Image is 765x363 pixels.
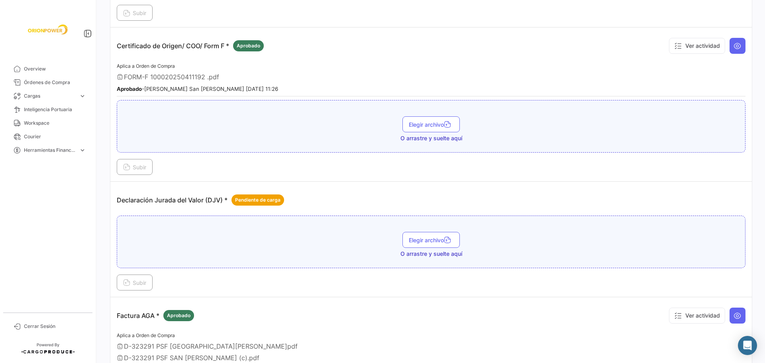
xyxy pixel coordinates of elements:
[738,336,757,355] div: Abrir Intercom Messenger
[400,250,462,258] span: O arrastre y suelte aquí
[6,116,89,130] a: Workspace
[123,10,146,16] span: Subir
[117,86,142,92] b: Aprobado
[6,130,89,143] a: Courier
[24,120,86,127] span: Workspace
[24,147,76,154] span: Herramientas Financieras
[117,40,264,51] p: Certificado de Origen/ COO/ Form F *
[409,121,453,128] span: Elegir archivo
[24,65,86,73] span: Overview
[117,159,153,175] button: Subir
[669,308,725,324] button: Ver actividad
[24,323,86,330] span: Cerrar Sesión
[117,5,153,21] button: Subir
[117,332,175,338] span: Aplica a Orden de Compra
[117,194,284,206] p: Declaración Jurada del Valor (DJV) *
[123,279,146,286] span: Subir
[237,42,260,49] span: Aprobado
[117,63,175,69] span: Aplica a Orden de Compra
[117,86,278,92] small: - [PERSON_NAME] San [PERSON_NAME] [DATE] 11:26
[6,62,89,76] a: Overview
[400,134,462,142] span: O arrastre y suelte aquí
[79,147,86,154] span: expand_more
[402,232,460,248] button: Elegir archivo
[124,342,298,350] span: D-323291 PSF [GEOGRAPHIC_DATA][PERSON_NAME]pdf
[123,164,146,171] span: Subir
[24,133,86,140] span: Courier
[124,354,259,362] span: D-323291 PSF SAN [PERSON_NAME] (c).pdf
[167,312,190,319] span: Aprobado
[117,310,194,321] p: Factura AGA *
[24,92,76,100] span: Cargas
[6,76,89,89] a: Órdenes de Compra
[124,73,219,81] span: FORM-F 100020250411192 .pdf
[28,10,68,49] img: f26a05d0-2fea-4301-a0f6-b8409df5d1eb.jpeg
[409,237,453,243] span: Elegir archivo
[79,92,86,100] span: expand_more
[669,38,725,54] button: Ver actividad
[402,116,460,132] button: Elegir archivo
[24,106,86,113] span: Inteligencia Portuaria
[117,275,153,290] button: Subir
[235,196,280,204] span: Pendiente de carga
[24,79,86,86] span: Órdenes de Compra
[6,103,89,116] a: Inteligencia Portuaria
